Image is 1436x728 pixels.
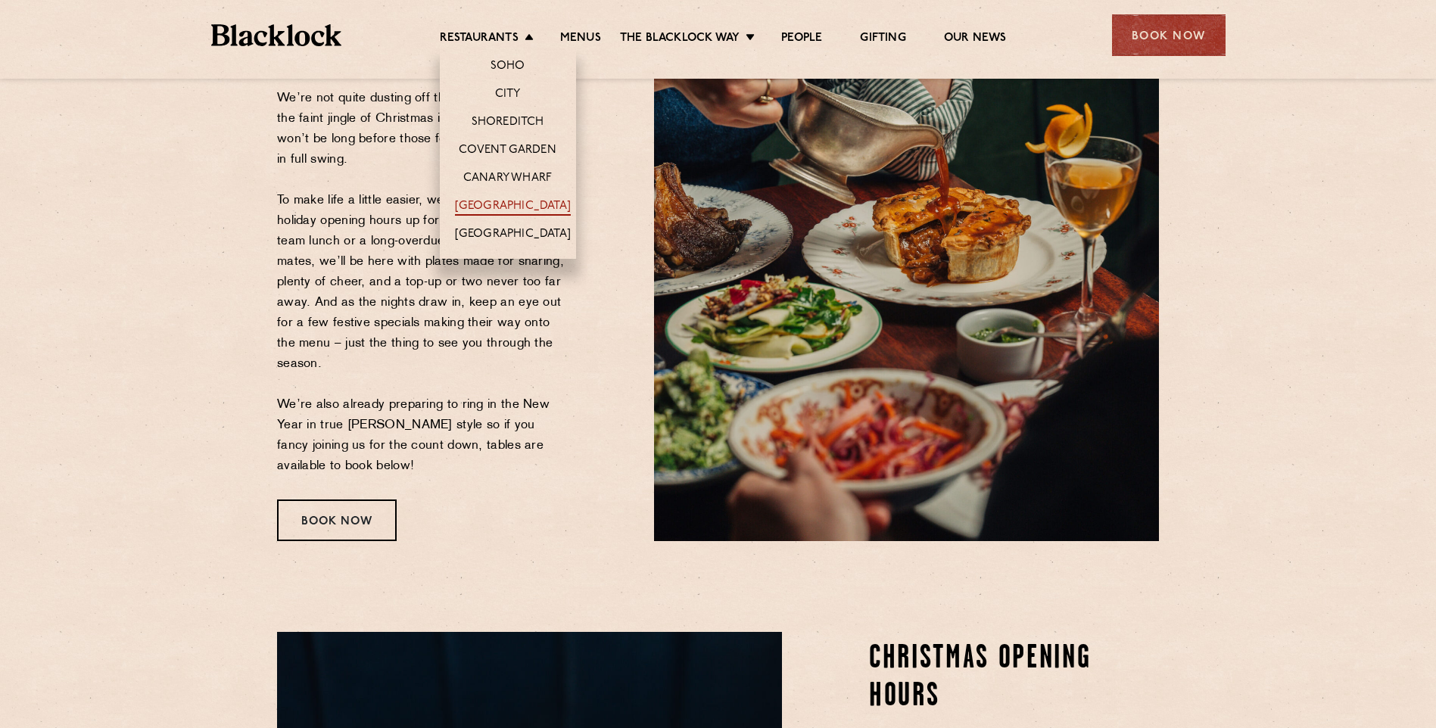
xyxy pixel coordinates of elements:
[463,171,552,188] a: Canary Wharf
[277,499,397,541] div: Book Now
[211,24,342,46] img: BL_Textured_Logo-footer-cropped.svg
[459,143,556,160] a: Covent Garden
[1112,14,1226,56] div: Book Now
[495,87,521,104] a: City
[944,31,1007,48] a: Our News
[869,640,1159,716] h2: Christmas Opening Hours
[440,31,519,48] a: Restaurants
[560,31,601,48] a: Menus
[491,59,525,76] a: Soho
[455,199,571,216] a: [GEOGRAPHIC_DATA]
[620,31,740,48] a: The Blacklock Way
[860,31,905,48] a: Gifting
[455,227,571,244] a: [GEOGRAPHIC_DATA]
[472,115,544,132] a: Shoreditch
[277,89,567,477] p: We’re not quite dusting off the tinsel just yet, but the faint jingle of Christmas is in the air,...
[781,31,822,48] a: People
